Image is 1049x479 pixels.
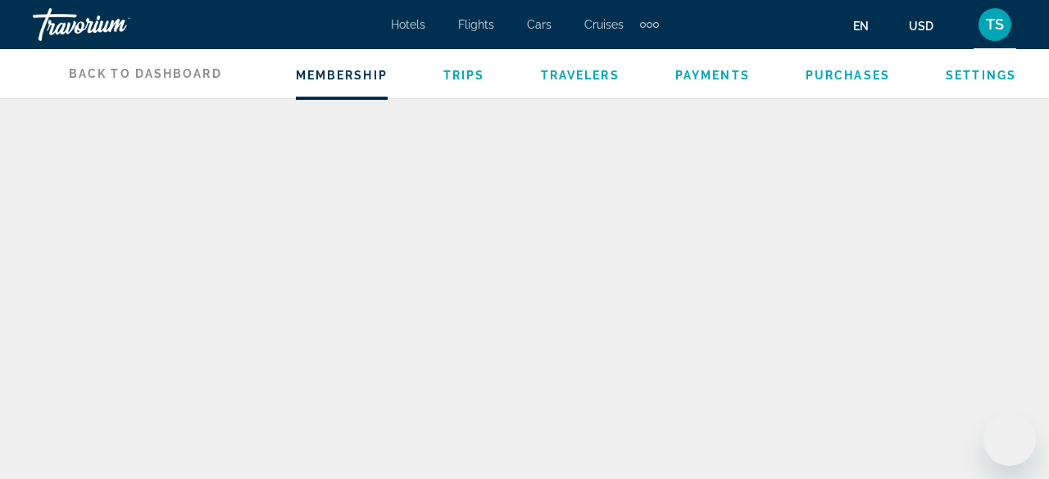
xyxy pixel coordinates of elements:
[443,69,485,82] a: Trips
[806,69,890,82] a: Purchases
[33,3,197,46] a: Travorium
[584,18,624,31] a: Cruises
[675,69,750,82] a: Payments
[541,69,620,82] a: Travelers
[33,49,222,98] a: Back to Dashboard
[640,11,659,38] button: Extra navigation items
[853,14,884,38] button: Change language
[946,69,1016,82] a: Settings
[986,16,1004,33] span: TS
[69,67,222,80] span: Back to Dashboard
[296,69,388,82] a: Membership
[391,18,425,31] a: Hotels
[853,20,869,33] span: en
[458,18,494,31] a: Flights
[527,18,552,31] a: Cars
[909,14,949,38] button: Change currency
[974,7,1016,42] button: User Menu
[909,20,933,33] span: USD
[983,413,1036,466] iframe: Knop om het berichtenvenster te openen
